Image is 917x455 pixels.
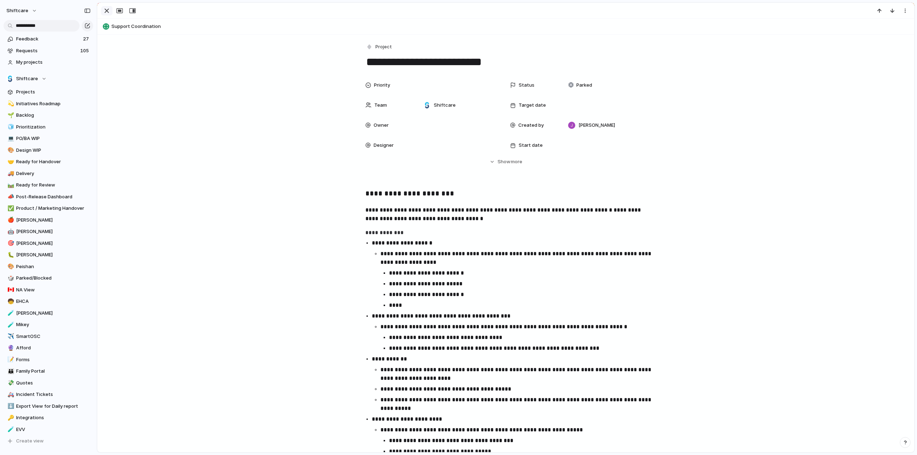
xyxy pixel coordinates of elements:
[6,205,14,212] button: ✅
[8,216,13,224] div: 🍎
[6,112,14,119] button: 🌱
[4,34,93,44] a: Feedback27
[8,332,13,340] div: ✈️
[365,42,394,52] button: Project
[4,319,93,330] a: 🧪Mikey
[16,205,91,212] span: Product / Marketing Handover
[16,170,91,177] span: Delivery
[4,331,93,342] div: ✈️SmartOSC
[3,5,41,16] button: shiftcare
[8,123,13,131] div: 🧊
[16,391,91,398] span: Incident Tickets
[4,424,93,435] a: 🧪EVV
[6,391,14,398] button: 🚑
[16,217,91,224] span: [PERSON_NAME]
[4,98,93,109] a: 💫Initiatives Roadmap
[375,43,392,50] span: Project
[16,35,81,43] span: Feedback
[4,389,93,400] div: 🚑Incident Tickets
[6,217,14,224] button: 🍎
[4,343,93,353] a: 🔮Afford
[4,133,93,144] a: 💻PO/BA WIP
[498,158,510,165] span: Show
[4,238,93,249] a: 🎯[PERSON_NAME]
[576,82,592,89] span: Parked
[16,368,91,375] span: Family Portal
[6,228,14,235] button: 🤖
[4,122,93,132] a: 🧊Prioritization
[6,403,14,410] button: ⬇️
[4,250,93,260] a: 🐛[PERSON_NAME]
[4,296,93,307] a: 🧒EHCA
[4,308,93,319] a: 🧪[PERSON_NAME]
[4,215,93,226] a: 🍎[PERSON_NAME]
[4,73,93,84] button: Shiftcare
[8,146,13,154] div: 🎨
[6,251,14,258] button: 🐛
[8,321,13,329] div: 🧪
[4,45,93,56] a: Requests105
[6,240,14,247] button: 🎯
[4,57,93,68] a: My projects
[6,135,14,142] button: 💻
[4,436,93,446] button: Create view
[16,310,91,317] span: [PERSON_NAME]
[4,145,93,156] div: 🎨Design WIP
[4,412,93,423] a: 🔑Integrations
[4,261,93,272] a: 🎨Peishan
[16,251,91,258] span: [PERSON_NAME]
[101,21,911,32] button: Support Coordination
[4,192,93,202] div: 📣Post-Release Dashboard
[8,228,13,236] div: 🤖
[374,142,394,149] span: Designer
[4,273,93,284] div: 🎲Parked/Blocked
[4,285,93,295] div: 🇨🇦NA View
[8,425,13,434] div: 🧪
[16,124,91,131] span: Prioritization
[8,193,13,201] div: 📣
[16,59,91,66] span: My projects
[16,414,91,421] span: Integrations
[6,368,14,375] button: 👪
[4,168,93,179] a: 🚚Delivery
[8,262,13,271] div: 🎨
[4,401,93,412] a: ⬇️Export View for Daily report
[16,147,91,154] span: Design WIP
[6,379,14,387] button: 💸
[4,180,93,190] a: 🛤️Ready for Review
[6,181,14,189] button: 🛤️
[374,82,390,89] span: Priority
[4,203,93,214] a: ✅Product / Marketing Handover
[6,298,14,305] button: 🧒
[16,403,91,410] span: Export View for Daily report
[6,344,14,352] button: 🔮
[519,142,543,149] span: Start date
[8,158,13,166] div: 🤝
[8,402,13,410] div: ⬇️
[8,181,13,189] div: 🛤️
[16,181,91,189] span: Ready for Review
[8,274,13,282] div: 🎲
[8,297,13,306] div: 🧒
[16,426,91,433] span: EVV
[6,321,14,328] button: 🧪
[4,110,93,121] a: 🌱Backlog
[4,366,93,377] a: 👪Family Portal
[374,102,387,109] span: Team
[8,379,13,387] div: 💸
[365,155,646,168] button: Showmore
[519,82,534,89] span: Status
